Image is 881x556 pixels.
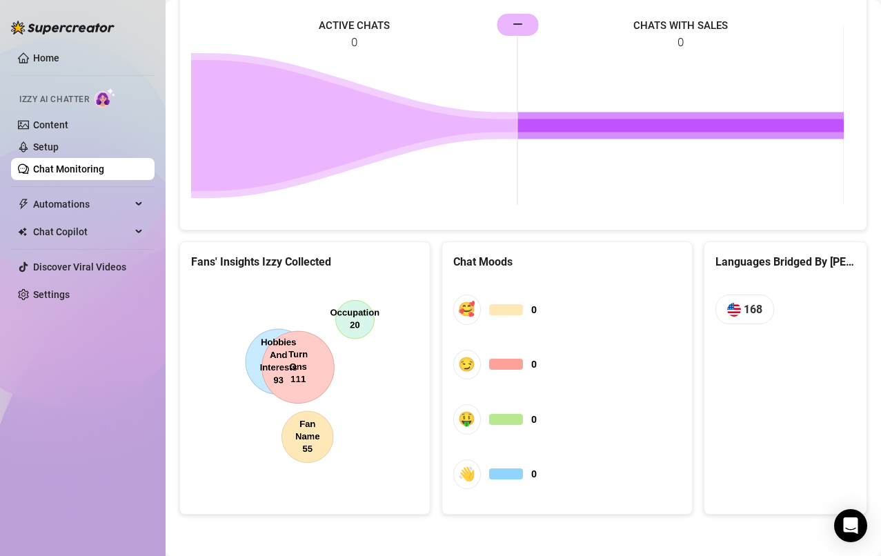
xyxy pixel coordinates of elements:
div: Fans' Insights Izzy Collected [191,253,419,270]
a: Settings [33,289,70,300]
div: Open Intercom Messenger [834,509,867,542]
a: Setup [33,141,59,152]
img: us [727,303,741,317]
span: 0 [531,302,537,317]
div: Languages Bridged By [PERSON_NAME] [715,253,855,270]
span: Chat Copilot [33,221,131,243]
a: Home [33,52,59,63]
div: 👋 [453,459,481,489]
div: 🥰 [453,295,481,324]
a: Discover Viral Videos [33,261,126,272]
span: thunderbolt [18,199,29,210]
span: 0 [531,357,537,372]
a: Chat Monitoring [33,163,104,175]
span: 168 [744,301,762,318]
span: Izzy AI Chatter [19,93,89,106]
img: AI Chatter [95,88,116,108]
div: 😏 [453,350,481,379]
img: Chat Copilot [18,227,27,237]
a: Content [33,119,68,130]
div: Chat Moods [453,253,681,270]
img: logo-BBDzfeDw.svg [11,21,115,34]
span: Automations [33,193,131,215]
span: 0 [531,412,537,427]
div: 🤑 [453,404,481,434]
span: 0 [531,466,537,481]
